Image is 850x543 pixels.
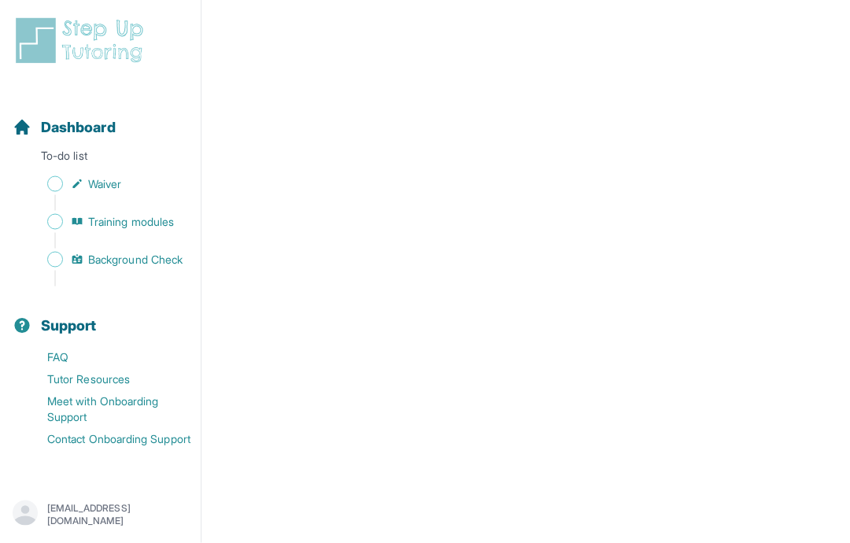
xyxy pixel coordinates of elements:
[47,502,188,527] p: [EMAIL_ADDRESS][DOMAIN_NAME]
[13,501,188,529] button: [EMAIL_ADDRESS][DOMAIN_NAME]
[13,16,153,66] img: logo
[13,346,201,368] a: FAQ
[13,116,116,139] a: Dashboard
[13,428,201,450] a: Contact Onboarding Support
[6,91,194,145] button: Dashboard
[6,148,194,170] p: To-do list
[13,368,201,390] a: Tutor Resources
[13,173,201,195] a: Waiver
[13,211,201,233] a: Training modules
[88,176,121,192] span: Waiver
[41,116,116,139] span: Dashboard
[13,390,201,428] a: Meet with Onboarding Support
[6,290,194,343] button: Support
[41,315,97,337] span: Support
[13,249,201,271] a: Background Check
[88,214,174,230] span: Training modules
[88,252,183,268] span: Background Check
